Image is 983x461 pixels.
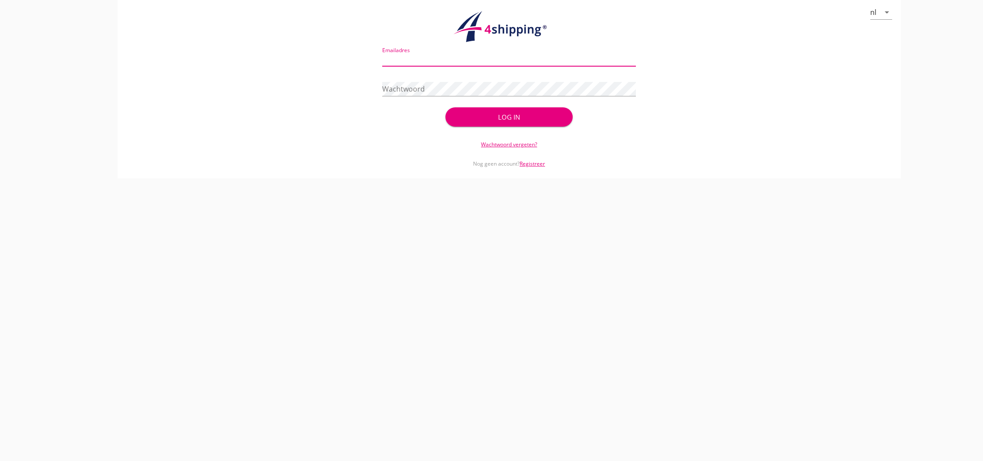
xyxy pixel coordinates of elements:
button: Log in [445,107,572,127]
i: arrow_drop_down [882,7,892,18]
input: Emailadres [382,52,636,66]
div: Log in [459,112,558,122]
a: Wachtwoord vergeten? [481,141,537,148]
div: Nog geen account? [382,149,636,168]
a: Registreer [520,160,545,167]
div: nl [870,8,876,16]
img: logo.1f945f1d.svg [452,11,566,43]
